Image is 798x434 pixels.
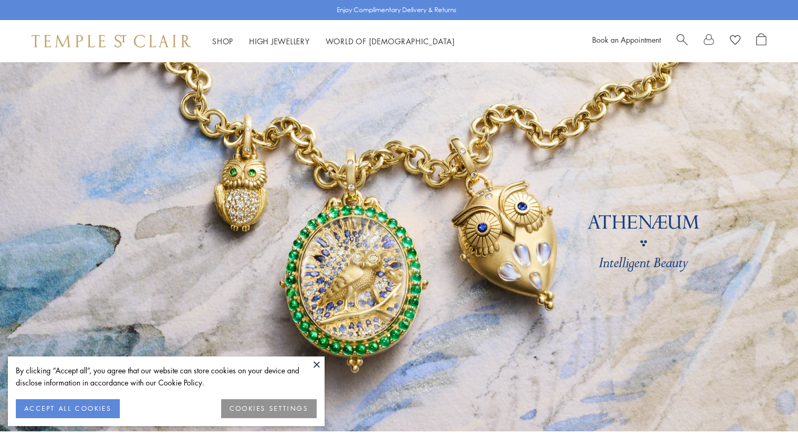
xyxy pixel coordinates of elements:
a: View Wishlist [730,33,740,49]
a: Search [677,33,688,49]
a: Open Shopping Bag [756,33,766,49]
a: ShopShop [212,36,233,46]
a: High JewelleryHigh Jewellery [249,36,310,46]
img: Temple St. Clair [32,35,191,47]
a: World of [DEMOGRAPHIC_DATA]World of [DEMOGRAPHIC_DATA] [326,36,455,46]
div: By clicking “Accept all”, you agree that our website can store cookies on your device and disclos... [16,364,317,389]
a: Book an Appointment [592,34,661,45]
button: ACCEPT ALL COOKIES [16,399,120,418]
iframe: Gorgias live chat messenger [745,384,787,423]
button: COOKIES SETTINGS [221,399,317,418]
p: Enjoy Complimentary Delivery & Returns [337,5,457,15]
nav: Main navigation [212,35,455,48]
